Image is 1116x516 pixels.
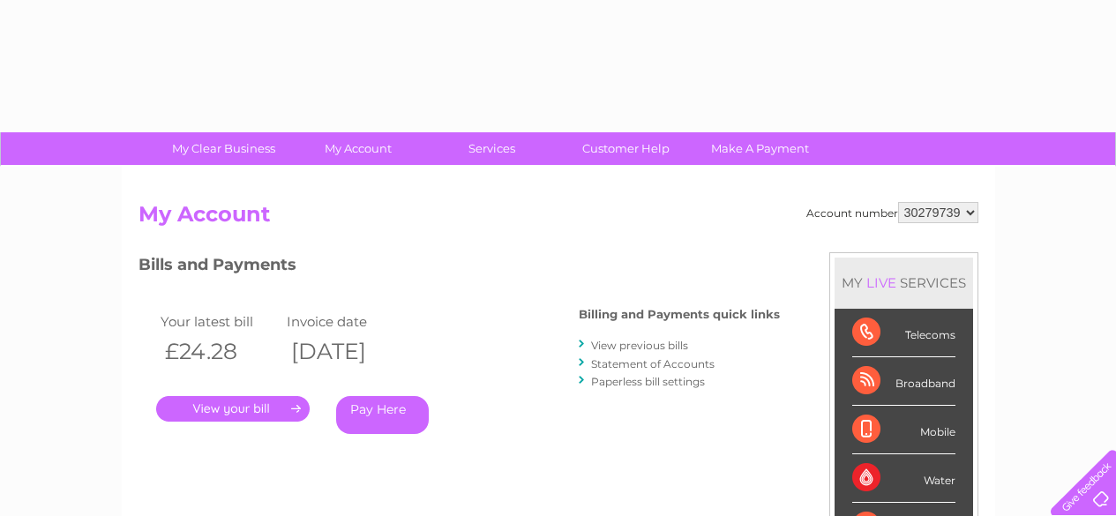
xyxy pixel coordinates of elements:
h3: Bills and Payments [139,252,780,283]
h2: My Account [139,202,978,236]
div: Broadband [852,357,955,406]
a: My Account [285,132,431,165]
div: LIVE [863,274,900,291]
a: Customer Help [553,132,699,165]
div: Account number [806,202,978,223]
a: Pay Here [336,396,429,434]
td: Your latest bill [156,310,283,333]
a: . [156,396,310,422]
div: Water [852,454,955,503]
a: Statement of Accounts [591,357,715,370]
a: View previous bills [591,339,688,352]
div: Telecoms [852,309,955,357]
th: £24.28 [156,333,283,370]
div: MY SERVICES [835,258,973,308]
div: Mobile [852,406,955,454]
th: [DATE] [282,333,409,370]
h4: Billing and Payments quick links [579,308,780,321]
td: Invoice date [282,310,409,333]
a: Paperless bill settings [591,375,705,388]
a: My Clear Business [151,132,296,165]
a: Make A Payment [687,132,833,165]
a: Services [419,132,565,165]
